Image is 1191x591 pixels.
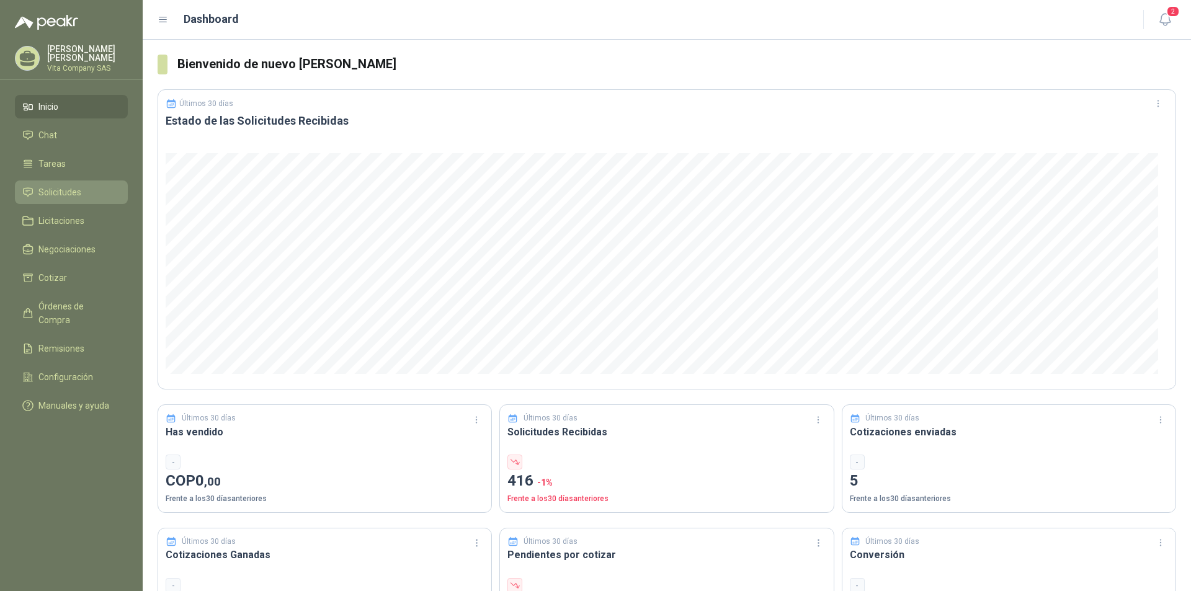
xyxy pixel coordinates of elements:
[15,15,78,30] img: Logo peakr
[38,242,96,256] span: Negociaciones
[1154,9,1176,31] button: 2
[166,424,484,440] h3: Has vendido
[850,547,1168,562] h3: Conversión
[166,455,181,469] div: -
[38,271,67,285] span: Cotizar
[15,238,128,261] a: Negociaciones
[38,342,84,355] span: Remisiones
[865,412,919,424] p: Últimos 30 días
[166,113,1168,128] h3: Estado de las Solicitudes Recibidas
[182,412,236,424] p: Últimos 30 días
[179,99,233,108] p: Últimos 30 días
[507,469,826,493] p: 416
[15,152,128,176] a: Tareas
[177,55,1176,74] h3: Bienvenido de nuevo [PERSON_NAME]
[204,474,221,489] span: ,00
[38,214,84,228] span: Licitaciones
[15,394,128,417] a: Manuales y ayuda
[507,493,826,505] p: Frente a los 30 días anteriores
[182,536,236,548] p: Últimos 30 días
[524,536,578,548] p: Últimos 30 días
[166,493,484,505] p: Frente a los 30 días anteriores
[38,370,93,384] span: Configuración
[850,424,1168,440] h3: Cotizaciones enviadas
[507,547,826,562] h3: Pendientes por cotizar
[38,100,58,113] span: Inicio
[38,399,109,412] span: Manuales y ayuda
[524,412,578,424] p: Últimos 30 días
[15,209,128,233] a: Licitaciones
[15,123,128,147] a: Chat
[15,337,128,360] a: Remisiones
[38,300,116,327] span: Órdenes de Compra
[166,469,484,493] p: COP
[850,455,865,469] div: -
[850,493,1168,505] p: Frente a los 30 días anteriores
[47,64,128,72] p: Vita Company SAS
[184,11,239,28] h1: Dashboard
[38,128,57,142] span: Chat
[15,365,128,389] a: Configuración
[195,472,221,489] span: 0
[537,478,553,487] span: -1 %
[15,295,128,332] a: Órdenes de Compra
[507,424,826,440] h3: Solicitudes Recibidas
[47,45,128,62] p: [PERSON_NAME] [PERSON_NAME]
[865,536,919,548] p: Últimos 30 días
[15,95,128,118] a: Inicio
[15,266,128,290] a: Cotizar
[15,180,128,204] a: Solicitudes
[1166,6,1180,17] span: 2
[166,547,484,562] h3: Cotizaciones Ganadas
[38,157,66,171] span: Tareas
[850,469,1168,493] p: 5
[38,185,81,199] span: Solicitudes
